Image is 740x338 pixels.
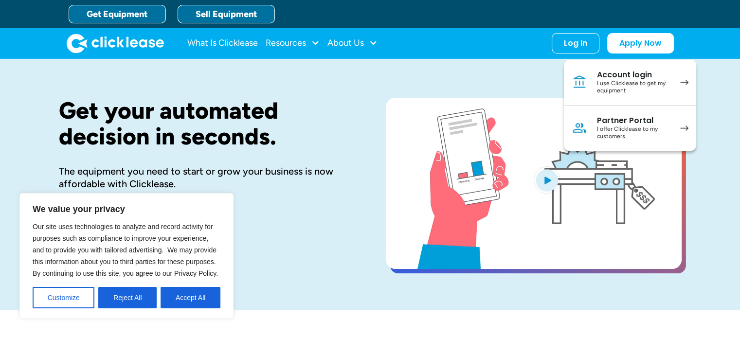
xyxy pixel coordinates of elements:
div: I use Clicklease to get my equipment [597,80,670,95]
div: Log In [564,38,587,48]
button: Accept All [161,287,220,308]
div: About Us [327,34,378,53]
div: Partner Portal [597,116,670,125]
a: Partner PortalI offer Clicklease to my customers. [564,106,696,151]
p: We value your privacy [33,203,220,215]
nav: Log In [564,60,696,151]
div: Account login [597,70,670,80]
img: arrow [680,80,688,85]
a: home [67,34,164,53]
a: What Is Clicklease [187,34,258,53]
a: Account loginI use Clicklease to get my equipment [564,60,696,106]
div: The equipment you need to start or grow your business is now affordable with Clicklease. [59,165,355,190]
img: Bank icon [572,74,587,90]
button: Customize [33,287,94,308]
div: We value your privacy [19,193,234,319]
div: I offer Clicklease to my customers. [597,125,670,141]
span: Our site uses technologies to analyze and record activity for purposes such as compliance to impr... [33,223,218,277]
a: Sell Equipment [178,5,275,23]
button: Reject All [98,287,157,308]
div: Resources [266,34,320,53]
h1: Get your automated decision in seconds. [59,98,355,149]
a: open lightbox [386,98,682,269]
img: Blue play button logo on a light blue circular background [534,166,560,194]
img: Person icon [572,120,587,136]
img: Clicklease logo [67,34,164,53]
a: Get Equipment [69,5,166,23]
img: arrow [680,125,688,131]
a: Apply Now [607,33,674,53]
